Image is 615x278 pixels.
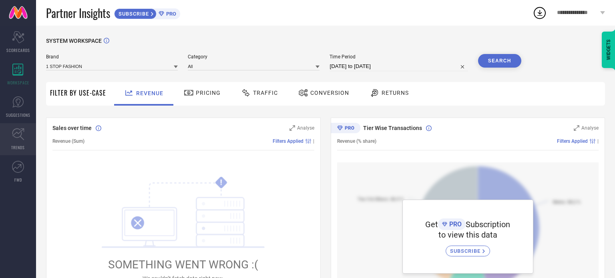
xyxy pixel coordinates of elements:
span: | [597,138,599,144]
span: FWD [14,177,22,183]
span: to view this data [438,230,497,240]
span: Traffic [253,90,278,96]
div: Premium [331,123,360,135]
tspan: ! [220,178,222,187]
span: Tier Wise Transactions [363,125,422,131]
span: Conversion [310,90,349,96]
button: Search [478,54,521,68]
span: Revenue (% share) [337,138,376,144]
span: Get [425,220,438,229]
span: Revenue (Sum) [52,138,84,144]
span: Analyse [297,125,314,131]
a: SUBSCRIBE [446,240,490,256]
span: SUBSCRIBE [450,248,482,254]
span: Revenue [136,90,163,96]
span: SYSTEM WORKSPACE [46,38,102,44]
svg: Zoom [574,125,579,131]
span: Sales over time [52,125,92,131]
span: SUBSCRIBE [115,11,151,17]
svg: Zoom [289,125,295,131]
span: Time Period [330,54,468,60]
span: SOMETHING WENT WRONG :( [108,258,258,271]
span: Subscription [466,220,510,229]
span: Partner Insights [46,5,110,21]
span: | [313,138,314,144]
input: Select time period [330,62,468,71]
span: Analyse [581,125,599,131]
span: PRO [164,11,176,17]
span: WORKSPACE [7,80,29,86]
span: PRO [447,220,462,228]
span: Returns [382,90,409,96]
span: SCORECARDS [6,47,30,53]
span: Filter By Use-Case [50,88,106,98]
span: Filters Applied [557,138,588,144]
span: Pricing [196,90,221,96]
span: SUGGESTIONS [6,112,30,118]
span: Filters Applied [273,138,303,144]
span: Category [188,54,320,60]
a: SUBSCRIBEPRO [114,6,180,19]
div: Open download list [533,6,547,20]
span: Brand [46,54,178,60]
span: TRENDS [11,144,25,150]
